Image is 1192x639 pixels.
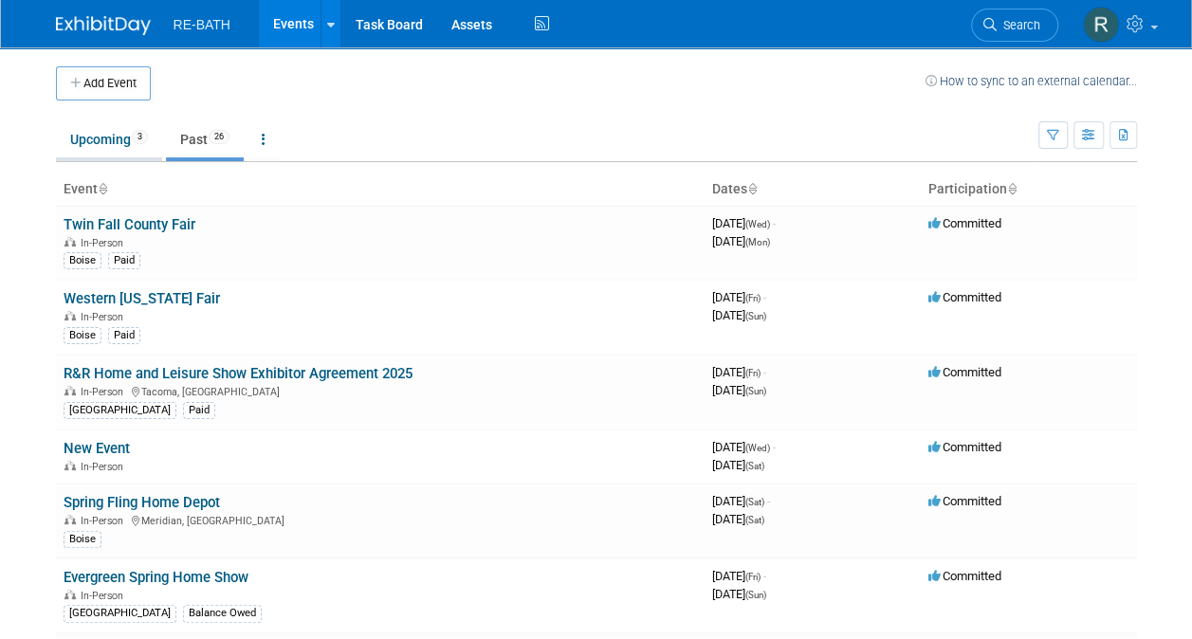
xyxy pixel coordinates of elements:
[745,515,764,525] span: (Sat)
[64,386,76,395] img: In-Person Event
[81,590,129,602] span: In-Person
[81,237,129,249] span: In-Person
[712,569,766,583] span: [DATE]
[773,440,776,454] span: -
[108,327,140,344] div: Paid
[98,181,107,196] a: Sort by Event Name
[64,311,76,320] img: In-Person Event
[166,121,244,157] a: Past26
[745,497,764,507] span: (Sat)
[56,16,151,35] img: ExhibitDay
[64,590,76,599] img: In-Person Event
[997,18,1040,32] span: Search
[64,494,220,511] a: Spring Fling Home Depot
[174,17,230,32] span: RE-BATH
[108,252,140,269] div: Paid
[712,308,766,322] span: [DATE]
[56,173,705,206] th: Event
[64,216,195,233] a: Twin Fall County Fair
[928,440,1001,454] span: Committed
[712,587,766,601] span: [DATE]
[745,237,770,247] span: (Mon)
[745,368,761,378] span: (Fri)
[745,590,766,600] span: (Sun)
[745,386,766,396] span: (Sun)
[1083,7,1119,43] img: Re-Bath Northwest
[745,461,764,471] span: (Sat)
[81,386,129,398] span: In-Person
[928,494,1001,508] span: Committed
[64,440,130,457] a: New Event
[64,237,76,246] img: In-Person Event
[705,173,921,206] th: Dates
[712,440,776,454] span: [DATE]
[928,290,1001,304] span: Committed
[81,515,129,527] span: In-Person
[928,365,1001,379] span: Committed
[81,461,129,473] span: In-Person
[745,443,770,453] span: (Wed)
[81,311,129,323] span: In-Person
[183,605,262,622] div: Balance Owed
[745,311,766,321] span: (Sun)
[64,515,76,524] img: In-Person Event
[56,66,151,100] button: Add Event
[763,569,766,583] span: -
[745,293,761,303] span: (Fri)
[712,512,764,526] span: [DATE]
[712,290,766,304] span: [DATE]
[712,365,766,379] span: [DATE]
[971,9,1058,42] a: Search
[773,216,776,230] span: -
[132,130,148,144] span: 3
[767,494,770,508] span: -
[921,173,1137,206] th: Participation
[64,512,697,527] div: Meridian, [GEOGRAPHIC_DATA]
[928,216,1001,230] span: Committed
[64,365,413,382] a: R&R Home and Leisure Show Exhibitor Agreement 2025
[763,290,766,304] span: -
[926,74,1137,88] a: How to sync to an external calendar...
[763,365,766,379] span: -
[712,383,766,397] span: [DATE]
[928,569,1001,583] span: Committed
[1007,181,1017,196] a: Sort by Participation Type
[64,252,101,269] div: Boise
[64,605,176,622] div: [GEOGRAPHIC_DATA]
[745,219,770,229] span: (Wed)
[712,494,770,508] span: [DATE]
[747,181,757,196] a: Sort by Start Date
[64,531,101,548] div: Boise
[745,572,761,582] span: (Fri)
[712,234,770,248] span: [DATE]
[64,290,220,307] a: Western [US_STATE] Fair
[64,461,76,470] img: In-Person Event
[712,458,764,472] span: [DATE]
[712,216,776,230] span: [DATE]
[183,402,215,419] div: Paid
[64,402,176,419] div: [GEOGRAPHIC_DATA]
[56,121,162,157] a: Upcoming3
[64,383,697,398] div: Tacoma, [GEOGRAPHIC_DATA]
[64,569,248,586] a: Evergreen Spring Home Show
[209,130,229,144] span: 26
[64,327,101,344] div: Boise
